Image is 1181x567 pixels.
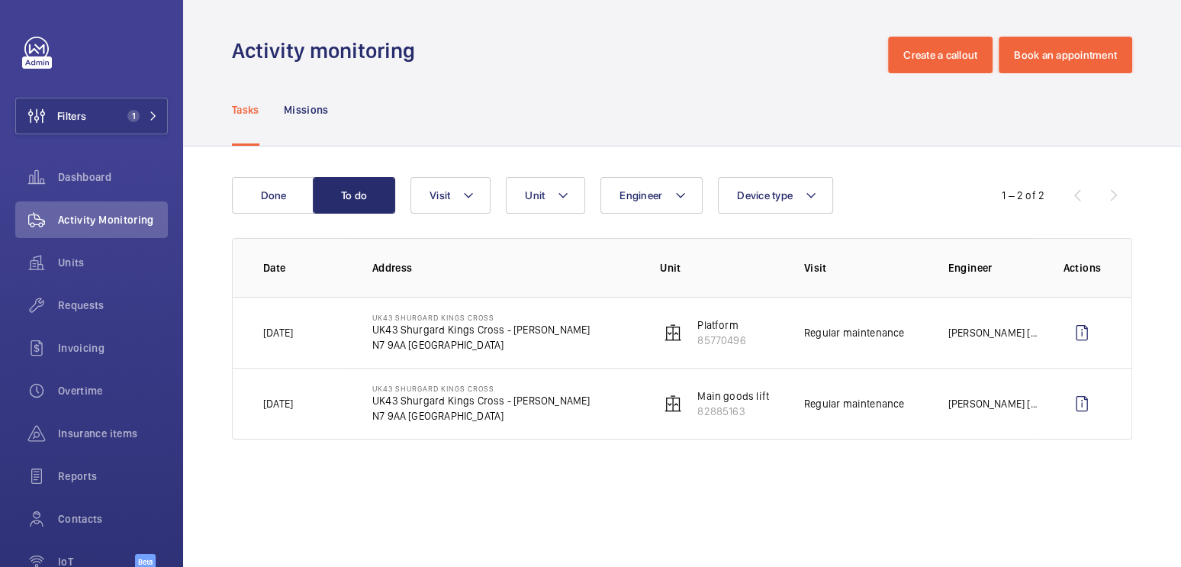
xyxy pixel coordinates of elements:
[372,408,590,424] p: N7 9AA [GEOGRAPHIC_DATA]
[58,298,168,313] span: Requests
[664,324,682,342] img: elevator.svg
[999,37,1132,73] button: Book an appointment
[58,212,168,227] span: Activity Monitoring
[58,426,168,441] span: Insurance items
[372,260,636,275] p: Address
[506,177,585,214] button: Unit
[600,177,703,214] button: Engineer
[804,325,904,340] p: Regular maintenance
[804,396,904,411] p: Regular maintenance
[58,169,168,185] span: Dashboard
[232,102,259,118] p: Tasks
[263,396,293,411] p: [DATE]
[263,325,293,340] p: [DATE]
[948,260,1039,275] p: Engineer
[430,189,450,201] span: Visit
[718,177,833,214] button: Device type
[58,511,168,527] span: Contacts
[664,395,682,413] img: elevator.svg
[697,333,745,348] p: 85770496
[888,37,993,73] button: Create a callout
[410,177,491,214] button: Visit
[948,396,1039,411] p: [PERSON_NAME] [PERSON_NAME]
[697,317,745,333] p: Platform
[372,393,590,408] p: UK43 Shurgard Kings Cross - [PERSON_NAME]
[232,177,314,214] button: Done
[263,260,348,275] p: Date
[58,255,168,270] span: Units
[372,313,590,322] p: UK43 Shurgard Kings Cross
[232,37,424,65] h1: Activity monitoring
[697,404,769,419] p: 82885163
[372,337,590,353] p: N7 9AA [GEOGRAPHIC_DATA]
[127,110,140,122] span: 1
[15,98,168,134] button: Filters1
[697,388,769,404] p: Main goods lift
[737,189,793,201] span: Device type
[660,260,780,275] p: Unit
[619,189,662,201] span: Engineer
[372,322,590,337] p: UK43 Shurgard Kings Cross - [PERSON_NAME]
[804,260,924,275] p: Visit
[58,383,168,398] span: Overtime
[1064,260,1101,275] p: Actions
[1002,188,1044,203] div: 1 – 2 of 2
[57,108,86,124] span: Filters
[313,177,395,214] button: To do
[525,189,545,201] span: Unit
[58,469,168,484] span: Reports
[58,340,168,356] span: Invoicing
[284,102,329,118] p: Missions
[372,384,590,393] p: UK43 Shurgard Kings Cross
[948,325,1039,340] p: [PERSON_NAME] [PERSON_NAME]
